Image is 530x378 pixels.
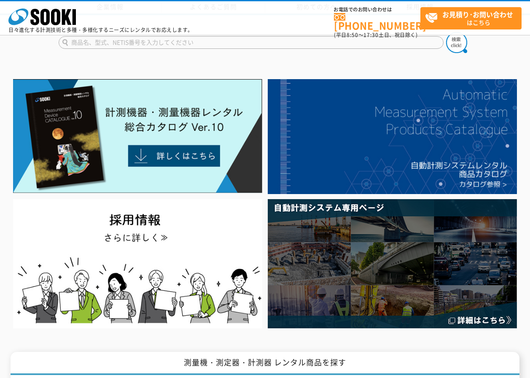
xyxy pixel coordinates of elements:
img: SOOKI recruit [13,199,262,328]
img: btn_search.png [446,32,467,53]
h1: 測量機・測定器・計測器 レンタル商品を探す [11,352,519,375]
span: 17:30 [363,31,379,39]
strong: お見積り･お問い合わせ [442,9,513,19]
a: [PHONE_NUMBER] [334,13,420,30]
p: 日々進化する計測技術と多種・多様化するニーズにレンタルでお応えします。 [8,27,193,32]
span: お電話でのお問い合わせは [334,7,420,12]
img: 自動計測システムカタログ [268,79,517,194]
a: お見積り･お問い合わせはこちら [420,7,522,29]
input: 商品名、型式、NETIS番号を入力してください [59,36,444,49]
span: はこちら [425,8,521,29]
img: Catalog Ver10 [13,79,262,193]
span: 8:50 [347,31,358,39]
img: 自動計測システム専用ページ [268,199,517,328]
span: (平日 ～ 土日、祝日除く) [334,31,417,39]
